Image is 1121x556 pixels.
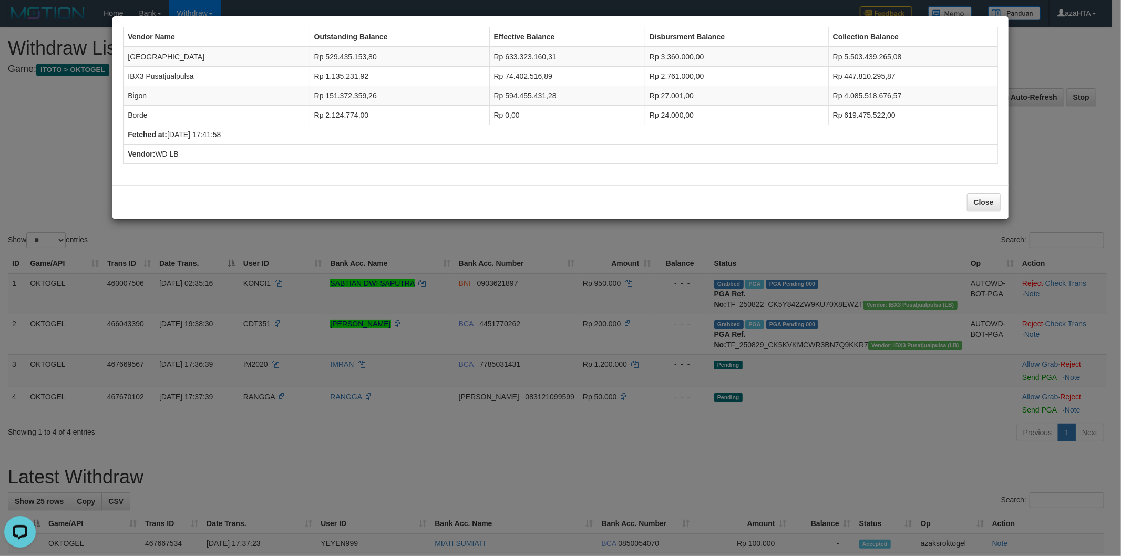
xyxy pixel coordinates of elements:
[310,47,489,67] td: Rp 529.435.153,80
[124,47,310,67] td: [GEOGRAPHIC_DATA]
[489,106,645,125] td: Rp 0,00
[645,47,829,67] td: Rp 3.360.000,00
[489,27,645,47] th: Effective Balance
[489,67,645,86] td: Rp 74.402.516,89
[489,47,645,67] td: Rp 633.323.160,31
[124,86,310,106] td: Bigon
[828,47,997,67] td: Rp 5.503.439.265,08
[967,193,1001,211] button: Close
[310,27,489,47] th: Outstanding Balance
[828,86,997,106] td: Rp 4.085.518.676,57
[489,86,645,106] td: Rp 594.455.431,28
[828,67,997,86] td: Rp 447.810.295,87
[124,67,310,86] td: IBX3 Pusatjualpulsa
[645,27,829,47] th: Disbursment Balance
[124,106,310,125] td: Borde
[828,106,997,125] td: Rp 619.475.522,00
[310,106,489,125] td: Rp 2.124.774,00
[4,4,36,36] button: Open LiveChat chat widget
[124,125,997,145] td: [DATE] 17:41:58
[645,67,829,86] td: Rp 2.761.000,00
[645,106,829,125] td: Rp 24.000,00
[828,27,997,47] th: Collection Balance
[645,86,829,106] td: Rp 27.001,00
[128,130,167,139] b: Fetched at:
[310,86,489,106] td: Rp 151.372.359,26
[310,67,489,86] td: Rp 1.135.231,92
[124,145,997,164] td: WD LB
[124,27,310,47] th: Vendor Name
[128,150,155,158] b: Vendor:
